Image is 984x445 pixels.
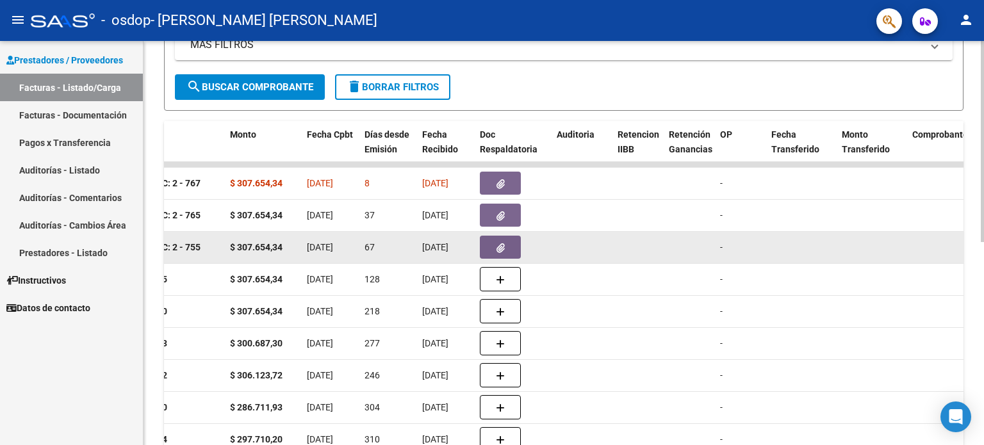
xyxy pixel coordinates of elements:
strong: $ 286.711,93 [230,402,283,412]
span: [DATE] [307,274,333,284]
strong: $ 307.654,34 [230,178,283,188]
span: 37 [365,210,375,220]
span: - [720,178,723,188]
span: [DATE] [422,434,448,444]
mat-expansion-panel-header: MAS FILTROS [175,29,953,60]
span: [DATE] [422,402,448,412]
span: - [720,210,723,220]
strong: $ 300.687,30 [230,338,283,348]
span: [DATE] [307,178,333,188]
strong: Factura C: 2 - 765 [129,211,201,221]
button: Buscar Comprobante [175,74,325,100]
strong: $ 297.710,20 [230,434,283,444]
span: Retención Ganancias [669,129,712,154]
span: - [720,434,723,444]
mat-panel-title: MAS FILTROS [190,38,922,52]
span: 277 [365,338,380,348]
button: Borrar Filtros [335,74,450,100]
mat-icon: menu [10,12,26,28]
span: [DATE] [307,370,333,380]
span: Auditoria [557,129,594,140]
span: [DATE] [307,402,333,412]
span: [DATE] [307,242,333,252]
span: 218 [365,306,380,316]
span: Fecha Cpbt [307,129,353,140]
datatable-header-cell: Fecha Cpbt [302,121,359,177]
span: Días desde Emisión [365,129,409,154]
span: - [720,370,723,380]
span: - [720,274,723,284]
span: 128 [365,274,380,284]
span: OP [720,129,732,140]
span: [DATE] [422,242,448,252]
span: Monto Transferido [842,129,890,154]
strong: $ 307.654,34 [230,242,283,252]
datatable-header-cell: Monto Transferido [837,121,907,177]
span: [DATE] [307,434,333,444]
span: - osdop [101,6,151,35]
datatable-header-cell: Retencion IIBB [612,121,664,177]
span: - [720,402,723,412]
span: [DATE] [422,306,448,316]
span: [DATE] [422,274,448,284]
datatable-header-cell: Doc Respaldatoria [475,121,552,177]
span: - [720,306,723,316]
span: Comprobante [912,129,968,140]
strong: Factura C: 2 - 755 [129,243,201,253]
datatable-header-cell: Días desde Emisión [359,121,417,177]
datatable-header-cell: OP [715,121,766,177]
span: [DATE] [422,178,448,188]
strong: $ 307.654,34 [230,274,283,284]
strong: Factura C: 2 - 767 [129,179,201,189]
span: Fecha Recibido [422,129,458,154]
mat-icon: person [958,12,974,28]
span: [DATE] [422,370,448,380]
span: 310 [365,434,380,444]
span: Buscar Comprobante [186,81,313,93]
span: Retencion IIBB [618,129,659,154]
span: - [720,242,723,252]
strong: $ 307.654,34 [230,306,283,316]
strong: $ 306.123,72 [230,370,283,380]
datatable-header-cell: Retención Ganancias [664,121,715,177]
span: [DATE] [422,210,448,220]
span: 8 [365,178,370,188]
span: [DATE] [307,306,333,316]
datatable-header-cell: Auditoria [552,121,612,177]
span: 304 [365,402,380,412]
span: - [720,338,723,348]
datatable-header-cell: Fecha Transferido [766,121,837,177]
span: Borrar Filtros [347,81,439,93]
mat-icon: search [186,79,202,94]
span: Doc Respaldatoria [480,129,537,154]
span: Monto [230,129,256,140]
div: Open Intercom Messenger [940,401,971,432]
span: 67 [365,242,375,252]
span: Fecha Transferido [771,129,819,154]
span: - [PERSON_NAME] [PERSON_NAME] [151,6,377,35]
strong: $ 307.654,34 [230,210,283,220]
span: [DATE] [307,210,333,220]
span: Instructivos [6,273,66,287]
mat-icon: delete [347,79,362,94]
datatable-header-cell: Fecha Recibido [417,121,475,177]
span: 246 [365,370,380,380]
span: [DATE] [307,338,333,348]
span: Prestadores / Proveedores [6,53,123,67]
datatable-header-cell: Monto [225,121,302,177]
span: Datos de contacto [6,301,90,315]
span: [DATE] [422,338,448,348]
